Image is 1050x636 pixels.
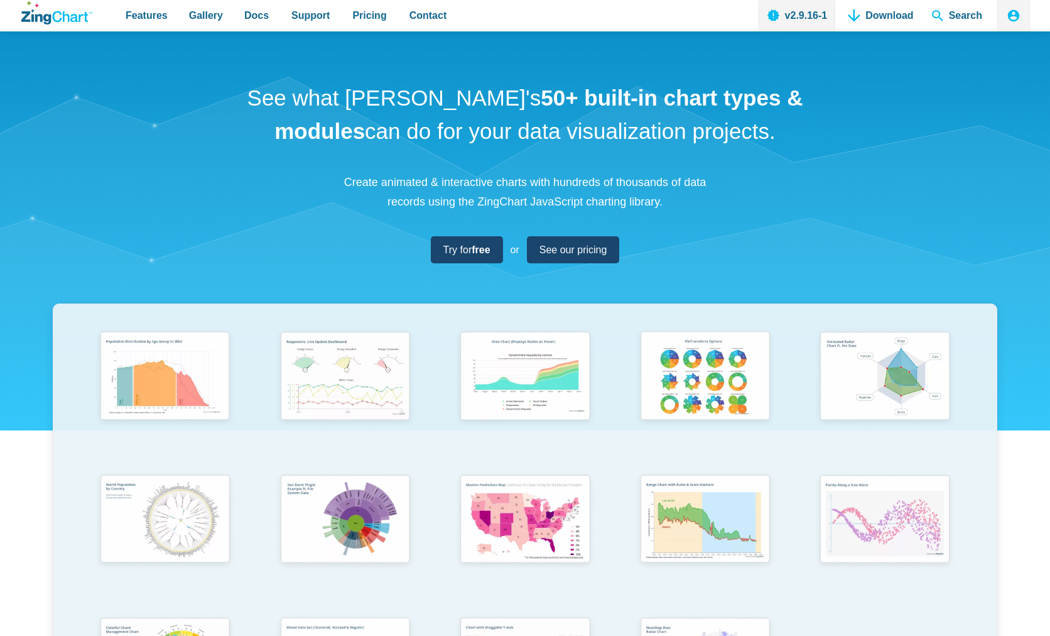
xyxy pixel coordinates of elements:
a: See our pricing [527,236,620,263]
img: Responsive Live Update Dashboard [273,326,417,429]
a: Animated Radar Chart ft. Pet Data [795,326,975,469]
img: Range Chart with Rultes & Scale Markers [633,469,777,573]
a: Sun Burst Plugin Example ft. File System Data [255,469,435,612]
a: Area Chart (Displays Nodes on Hover) [435,326,615,469]
a: Election Predictions Map [435,469,615,612]
span: Docs [244,7,269,24]
span: Gallery [189,7,223,24]
a: Range Chart with Rultes & Scale Markers [615,469,795,612]
span: or [511,241,519,258]
a: Pie Transform Options [615,326,795,469]
strong: free [472,244,490,255]
img: Pie Transform Options [633,326,777,429]
a: World Population by Country [75,469,256,612]
span: Contact [409,7,447,24]
img: Area Chart (Displays Nodes on Hover) [453,326,597,429]
p: Create animated & interactive charts with hundreds of thousands of data records using the ZingCha... [337,173,713,211]
img: Points Along a Sine Wave [813,469,956,573]
img: Election Predictions Map [453,469,597,572]
img: World Population by Country [93,469,237,573]
span: See our pricing [539,241,607,258]
a: ZingChart Logo. Click to return to the homepage [21,1,92,25]
span: Features [126,7,168,24]
a: Population Distribution by Age Group in 2052 [75,326,256,469]
h1: See what [PERSON_NAME]'s can do for your data visualization projects. [242,82,808,148]
a: Responsive Live Update Dashboard [255,326,435,469]
img: Animated Radar Chart ft. Pet Data [813,326,956,429]
a: Points Along a Sine Wave [795,469,975,612]
a: Try forfree [431,236,503,263]
span: Support [291,7,330,24]
span: Try for [443,241,490,258]
strong: 50+ built-in chart types & modules [274,85,803,143]
span: Pricing [352,7,386,24]
img: Sun Burst Plugin Example ft. File System Data [273,469,417,572]
img: Population Distribution by Age Group in 2052 [93,326,237,429]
